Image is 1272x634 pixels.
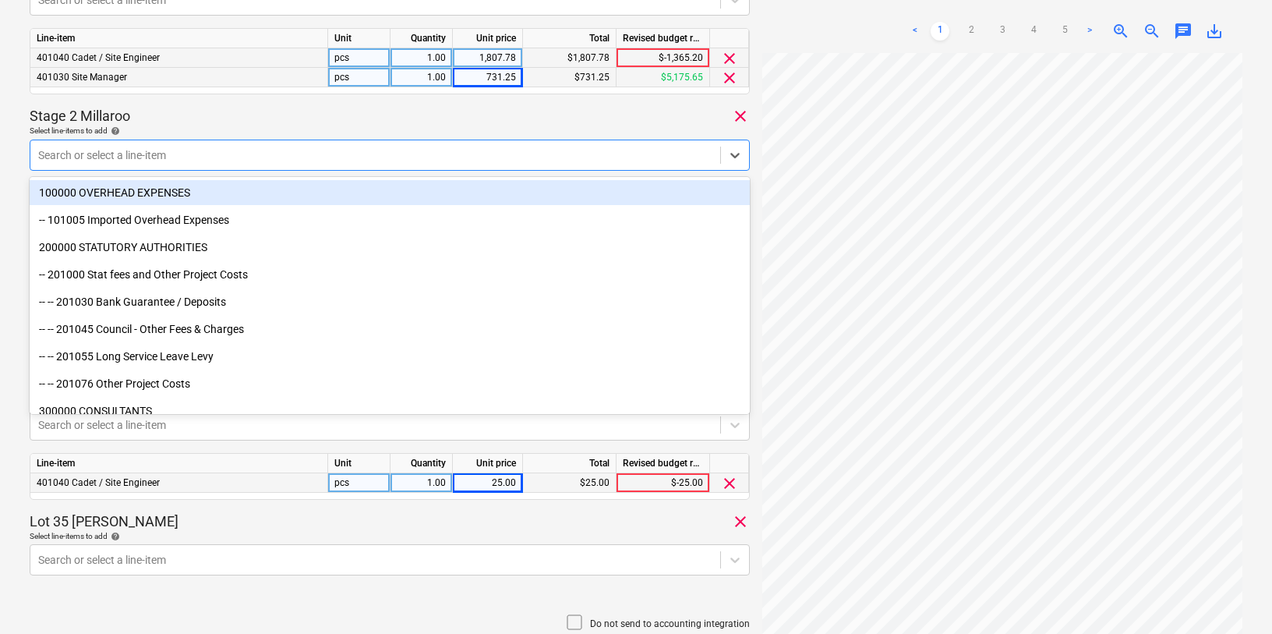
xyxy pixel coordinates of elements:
[1143,22,1161,41] span: zoom_out
[397,473,446,493] div: 1.00
[617,473,710,493] div: $-25.00
[30,289,750,314] div: -- -- 201030 Bank Guarantee / Deposits
[328,473,390,493] div: pcs
[397,48,446,68] div: 1.00
[931,22,949,41] a: Page 1 is your current page
[328,48,390,68] div: pcs
[617,454,710,473] div: Revised budget remaining
[906,22,924,41] a: Previous page
[1174,22,1192,41] span: chat
[731,107,750,126] span: clear
[30,344,750,369] div: -- -- 201055 Long Service Leave Levy
[37,72,127,83] span: 401030 Site Manager
[523,68,617,87] div: $731.25
[731,512,750,531] span: clear
[37,477,160,488] span: 401040 Cadet / Site Engineer
[523,29,617,48] div: Total
[30,398,750,423] div: 300000 CONSULTANTS
[720,474,739,493] span: clear
[30,262,750,287] div: -- 201000 Stat fees and Other Project Costs
[720,69,739,87] span: clear
[523,473,617,493] div: $25.00
[459,68,516,87] div: 731.25
[30,454,328,473] div: Line-item
[30,126,750,136] div: Select line-items to add
[1080,22,1099,41] a: Next page
[30,180,750,205] div: 100000 OVERHEAD EXPENSES
[523,48,617,68] div: $1,807.78
[390,454,453,473] div: Quantity
[962,22,980,41] a: Page 2
[523,454,617,473] div: Total
[459,473,516,493] div: 25.00
[617,29,710,48] div: Revised budget remaining
[1205,22,1224,41] span: save_alt
[617,68,710,87] div: $5,175.65
[328,68,390,87] div: pcs
[617,48,710,68] div: $-1,365.20
[30,29,328,48] div: Line-item
[397,68,446,87] div: 1.00
[459,48,516,68] div: 1,807.78
[993,22,1012,41] a: Page 3
[30,531,750,541] div: Select line-items to add
[30,371,750,396] div: -- -- 201076 Other Project Costs
[590,618,750,631] p: Do not send to accounting integration
[1194,559,1272,634] iframe: Chat Widget
[108,532,120,541] span: help
[108,126,120,136] span: help
[453,454,523,473] div: Unit price
[328,29,390,48] div: Unit
[37,52,160,63] span: 401040 Cadet / Site Engineer
[453,29,523,48] div: Unit price
[30,512,178,531] p: Lot 35 [PERSON_NAME]
[1024,22,1043,41] a: Page 4
[30,317,750,342] div: -- -- 201045 Council - Other Fees & Charges
[30,107,130,126] p: Stage 2 Millaroo
[1055,22,1074,41] a: Page 5
[30,235,750,260] div: 200000 STATUTORY AUTHORITIES
[390,29,453,48] div: Quantity
[328,454,390,473] div: Unit
[720,49,739,68] span: clear
[1111,22,1130,41] span: zoom_in
[30,207,750,232] div: -- 101005 Imported Overhead Expenses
